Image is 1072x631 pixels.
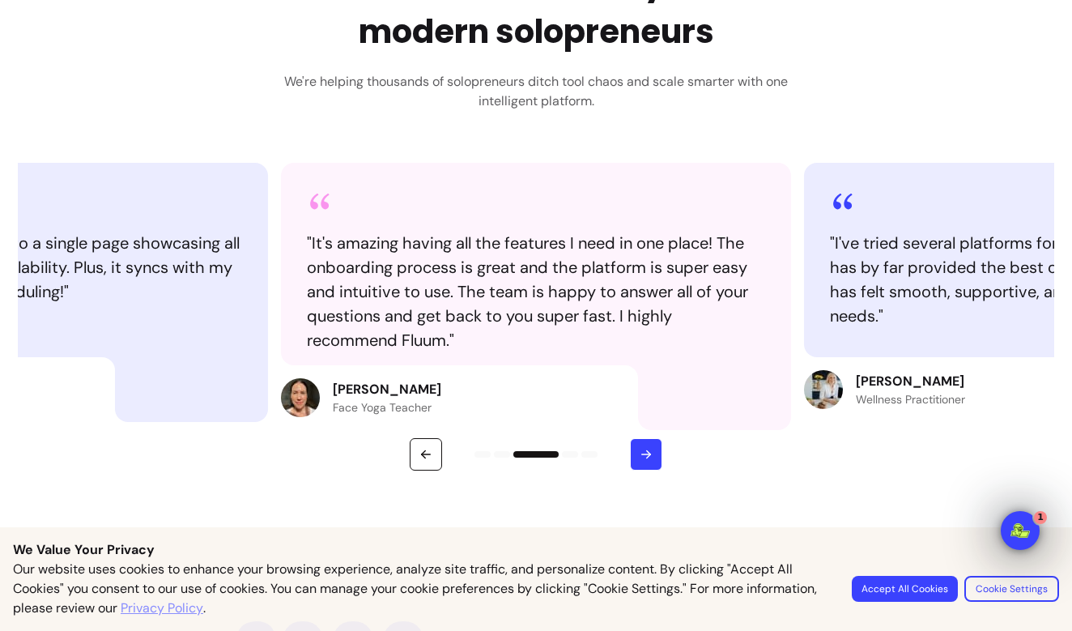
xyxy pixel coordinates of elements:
[121,599,203,618] a: Privacy Policy
[856,372,965,391] p: [PERSON_NAME]
[804,370,843,409] img: Review avatar
[281,378,320,417] img: Review avatar
[13,560,832,618] p: Our website uses cookies to enhance your browsing experience, analyze site traffic, and personali...
[1034,511,1047,524] span: 1
[852,576,958,602] button: Accept All Cookies
[964,576,1059,602] button: Cookie Settings
[856,391,965,407] p: Wellness Practitioner
[333,399,441,416] p: Face Yoga Teacher
[307,231,765,352] blockquote: " It's amazing having all the features I need in one place! The onboarding process is great and t...
[1001,511,1040,550] iframe: Intercom live chat
[13,540,1059,560] p: We Value Your Privacy
[273,72,799,111] h3: We're helping thousands of solopreneurs ditch tool chaos and scale smarter with one intelligent p...
[333,380,441,399] p: [PERSON_NAME]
